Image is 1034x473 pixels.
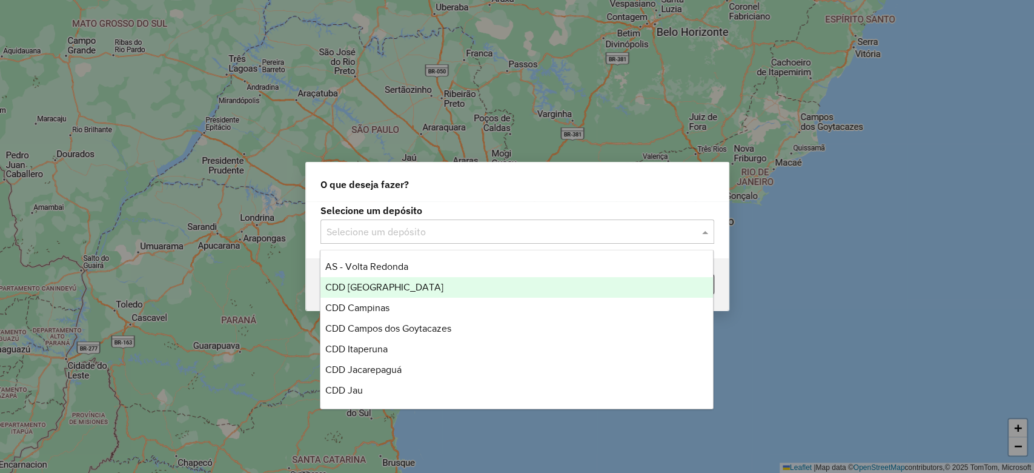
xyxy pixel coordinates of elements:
[325,344,388,354] span: CDD Itaperuna
[325,323,451,334] span: CDD Campos dos Goytacazes
[320,250,714,409] ng-dropdown-panel: Options list
[325,385,363,395] span: CDD Jau
[320,177,409,192] span: O que deseja fazer?
[325,303,389,313] span: CDD Campinas
[325,282,443,292] span: CDD [GEOGRAPHIC_DATA]
[325,364,402,375] span: CDD Jacarepaguá
[320,203,714,218] label: Selecione um depósito
[325,261,408,272] span: AS - Volta Redonda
